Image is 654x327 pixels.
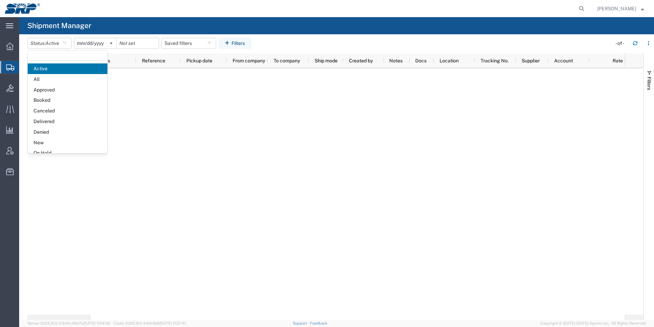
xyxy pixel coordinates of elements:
[293,321,310,325] a: Support
[389,58,403,63] span: Notes
[315,58,338,63] span: Ship mode
[83,321,110,325] span: [DATE] 11:54:36
[27,17,91,34] h4: Shipment Manager
[28,63,107,74] span: Active
[310,321,327,325] a: Feedback
[28,127,107,137] span: Denied
[27,321,110,325] span: Server: 2025.16.0-21b0bc45e7b
[415,58,427,63] span: Docs
[186,58,212,63] span: Pickup date
[28,137,107,148] span: New
[74,38,116,48] input: Not set
[274,58,300,63] span: To company
[28,95,107,106] span: Booked
[595,58,623,63] span: Rate
[28,85,107,95] span: Approved
[28,116,107,127] span: Delivered
[522,58,540,63] span: Supplier
[615,40,627,47] div: - of -
[5,3,40,14] img: logo
[554,58,573,63] span: Account
[28,148,107,158] span: On Hold
[233,58,265,63] span: From company
[28,74,107,85] span: All
[27,38,71,49] button: Status:Active
[646,77,652,90] span: Filters
[349,58,373,63] span: Created by
[597,4,644,13] button: [PERSON_NAME]
[161,38,216,49] button: Saved filters
[440,58,459,63] span: Location
[219,38,251,49] button: Filters
[45,40,59,46] span: Active
[540,320,646,326] span: Copyright © [DATE]-[DATE] Agistix Inc., All Rights Reserved
[160,321,186,325] span: [DATE] 11:37:47
[117,38,159,48] input: Not set
[28,106,107,116] span: Canceled
[481,58,509,63] span: Tracking No.
[142,58,165,63] span: Reference
[113,321,186,325] span: Client: 2025.16.0-b4dc8a9
[597,5,636,12] span: Ed Simmons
